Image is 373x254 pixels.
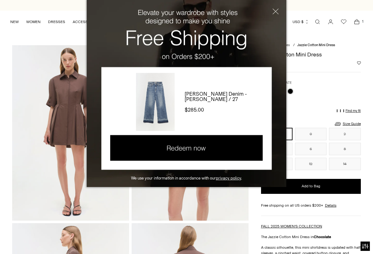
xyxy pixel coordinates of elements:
[329,143,361,155] button: 8
[302,184,320,189] span: Add to Bag
[216,176,241,180] a: privacy policy
[185,91,263,107] div: [PERSON_NAME] Denim - [PERSON_NAME] / 27
[329,158,361,170] button: 14
[261,179,361,194] button: Add to Bag
[293,15,309,29] button: USD $
[185,107,263,113] div: $285.00
[325,203,337,208] a: Details
[334,120,361,128] a: Size Guide
[26,15,41,29] a: WOMEN
[295,158,327,170] button: 12
[261,203,361,208] div: Free shipping on all US orders $200+
[261,52,361,57] h1: Jazzie Cotton Mini Dress
[329,128,361,140] button: 2
[311,16,324,28] a: Open search modal
[261,80,292,86] label: Color:
[261,224,322,228] a: FALL 2025 WOMEN'S COLLECTION
[261,43,361,48] nav: breadcrumbs
[297,43,335,47] span: Jazzie Cotton Mini Dress
[351,16,363,28] a: Open cart modal
[314,235,331,239] strong: Chocolate
[73,15,99,29] a: ACCESSORIES
[5,230,63,249] iframe: Sign Up via Text for Offers
[278,43,290,47] a: Dresses
[12,45,129,220] img: Jazzie Cotton Mini Dress
[271,81,292,85] span: CHOCOLATE
[360,19,366,24] span: 1
[48,15,65,29] a: DRESSES
[337,16,350,28] a: Wishlist
[324,16,337,28] a: Go to the account page
[110,135,264,162] button: Redeem Now
[87,176,286,181] div: We use your information in accordance with our .
[357,61,361,65] button: Add to Wishlist
[293,43,295,48] div: /
[295,143,327,155] button: 6
[261,234,361,240] p: The Jazzie Cotton Mini Dress in
[295,128,327,140] button: 0
[10,15,19,29] a: NEW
